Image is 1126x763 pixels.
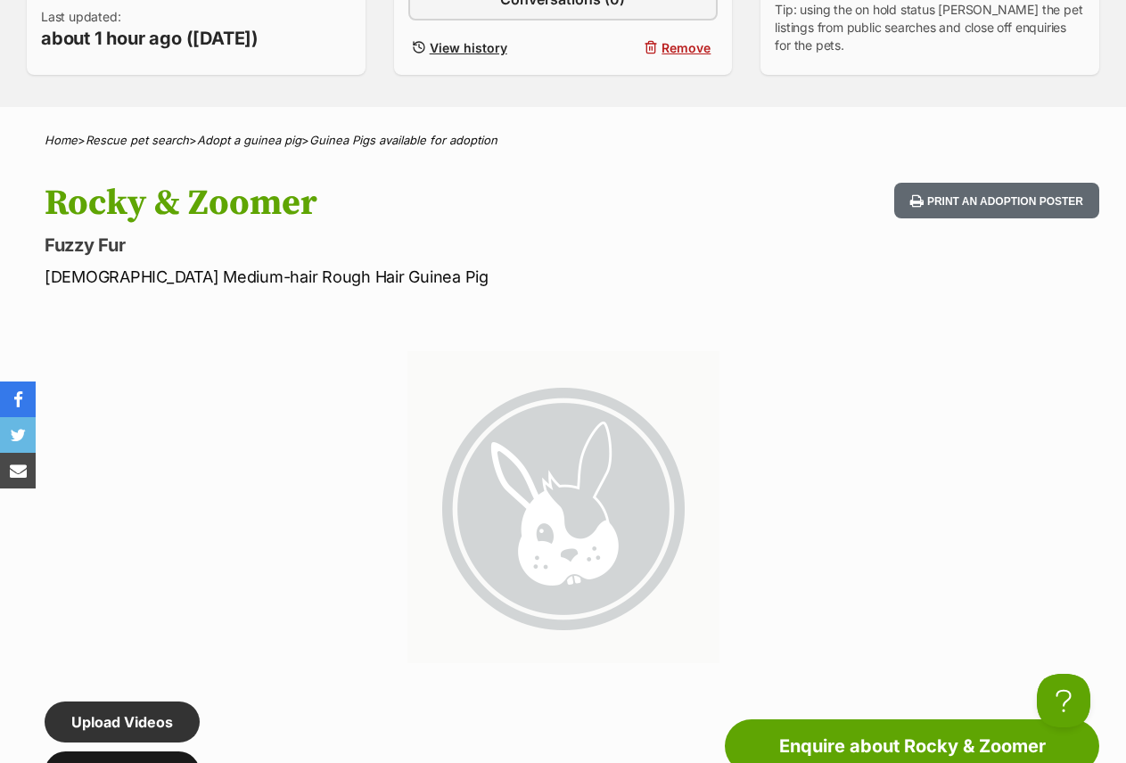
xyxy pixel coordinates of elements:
a: Upload Videos [45,701,200,742]
p: Tip: using the on hold status [PERSON_NAME] the pet listings from public searches and close off e... [775,1,1085,54]
a: Adopt a guinea pig [197,133,301,147]
img: petrescue default image [407,351,719,663]
span: View history [430,38,507,57]
a: Home [45,133,78,147]
button: Print an adoption poster [894,183,1099,219]
p: Fuzzy Fur [45,233,688,258]
button: Remove [570,35,718,61]
span: about 1 hour ago ([DATE]) [41,26,259,51]
iframe: Help Scout Beacon - Open [1037,674,1090,727]
span: Remove [662,38,711,57]
p: [DEMOGRAPHIC_DATA] Medium-hair Rough Hair Guinea Pig [45,265,688,289]
a: Guinea Pigs available for adoption [309,133,497,147]
a: View history [408,35,556,61]
p: Last updated: [41,8,259,51]
a: Rescue pet search [86,133,189,147]
h1: Rocky & Zoomer [45,183,688,224]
